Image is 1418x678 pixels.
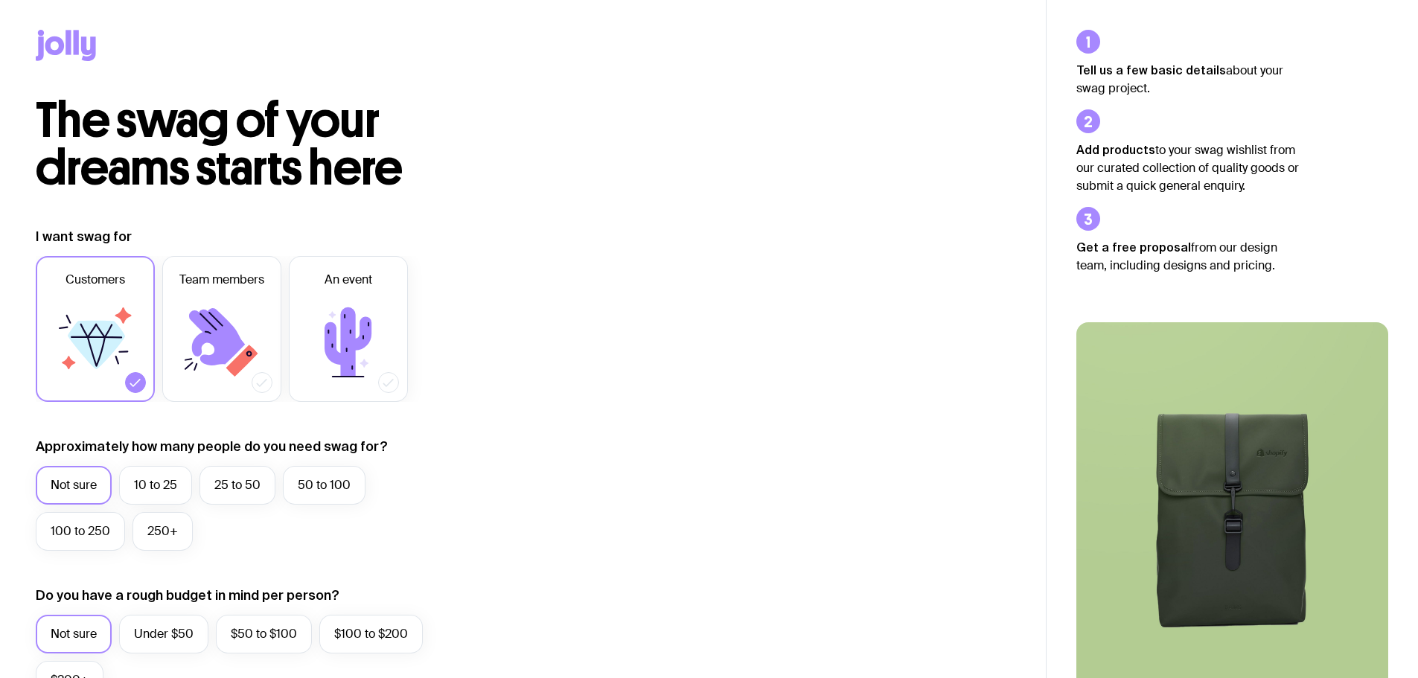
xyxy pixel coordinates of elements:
[36,615,112,653] label: Not sure
[36,438,388,455] label: Approximately how many people do you need swag for?
[119,466,192,505] label: 10 to 25
[1076,240,1191,254] strong: Get a free proposal
[179,271,264,289] span: Team members
[319,615,423,653] label: $100 to $200
[36,586,339,604] label: Do you have a rough budget in mind per person?
[132,512,193,551] label: 250+
[119,615,208,653] label: Under $50
[36,91,403,197] span: The swag of your dreams starts here
[1076,238,1300,275] p: from our design team, including designs and pricing.
[1076,143,1155,156] strong: Add products
[1076,63,1226,77] strong: Tell us a few basic details
[216,615,312,653] label: $50 to $100
[36,512,125,551] label: 100 to 250
[1076,61,1300,97] p: about your swag project.
[325,271,372,289] span: An event
[1076,141,1300,195] p: to your swag wishlist from our curated collection of quality goods or submit a quick general enqu...
[199,466,275,505] label: 25 to 50
[66,271,125,289] span: Customers
[36,466,112,505] label: Not sure
[36,228,132,246] label: I want swag for
[283,466,365,505] label: 50 to 100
